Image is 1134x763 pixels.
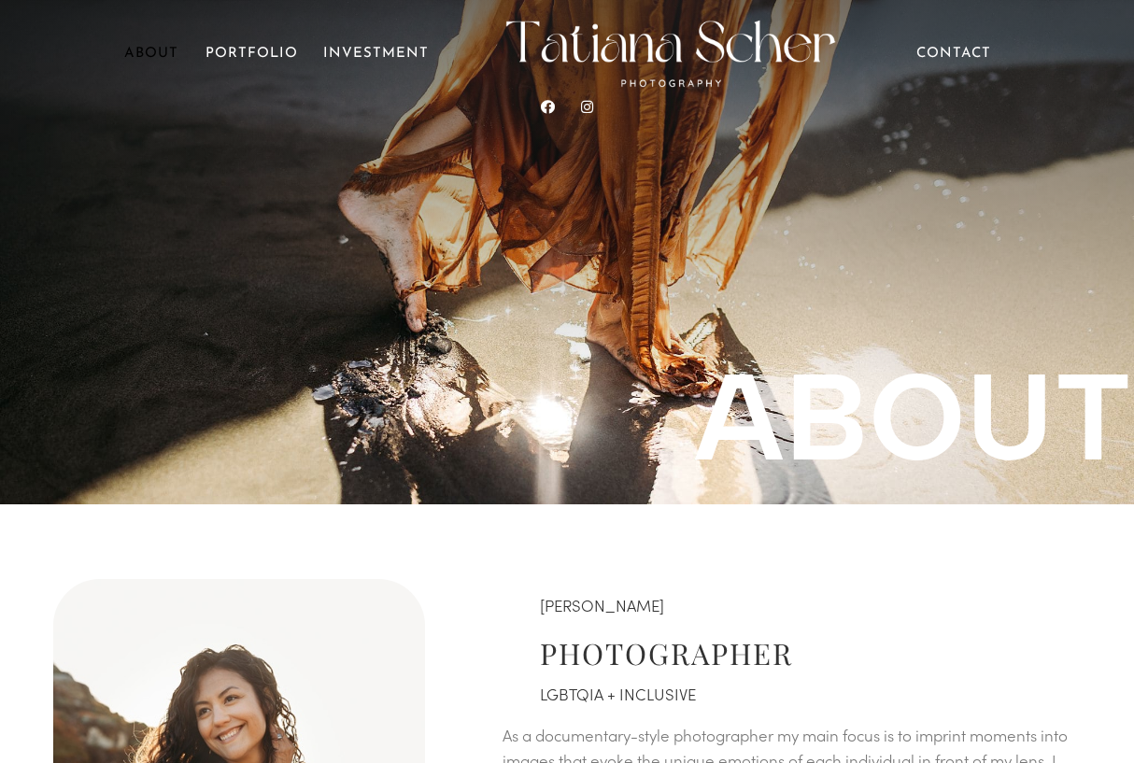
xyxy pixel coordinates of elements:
[206,48,298,100] a: Portfolio
[323,48,429,100] a: Investment
[540,633,793,672] span: PHOTOGRAPHER
[540,594,664,616] span: [PERSON_NAME]
[500,18,840,91] img: Monterey, Carmel, and Big Sur Photographer
[540,683,696,705] span: LGBTQIA + INCLUSIVE
[916,48,991,100] a: Contact
[122,46,180,63] a: About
